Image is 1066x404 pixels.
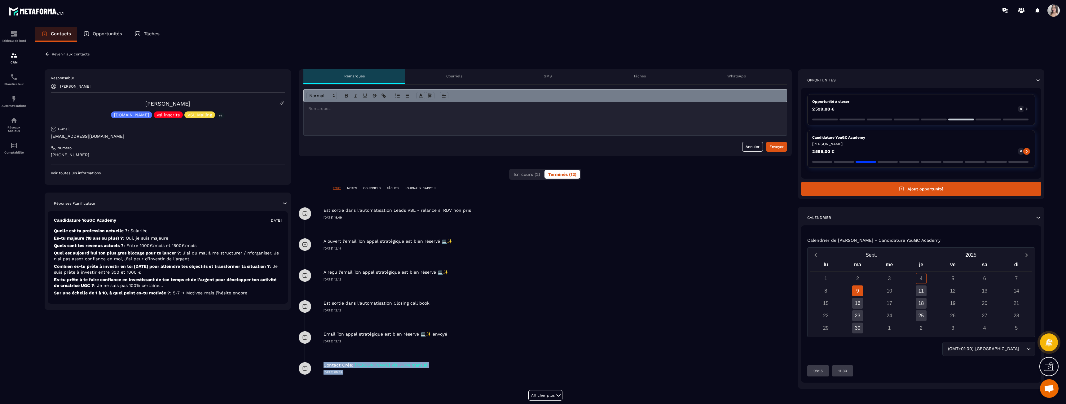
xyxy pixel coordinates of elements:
[35,27,77,42] a: Contacts
[979,298,990,309] div: 20
[51,152,285,158] p: [PHONE_NUMBER]
[324,308,792,313] p: [DATE] 12:12
[947,273,958,284] div: 5
[979,310,990,321] div: 27
[852,285,863,296] div: 9
[324,362,353,368] p: Contact Créé:
[548,172,576,177] span: Terminés (12)
[58,127,70,132] p: E-mail
[347,186,357,190] p: NOTES
[820,273,831,284] div: 1
[812,149,835,154] p: 2 599,00 €
[324,246,792,251] p: [DATE] 12:14
[1011,273,1022,284] div: 7
[10,95,18,102] img: automations
[128,228,148,233] span: : Salariée
[128,27,166,42] a: Tâches
[93,31,122,37] p: Opportunités
[528,390,562,401] button: Afficher plus
[812,135,1030,140] p: Candidature YouGC Academy
[852,310,863,321] div: 23
[446,74,462,79] p: Courriels
[10,73,18,81] img: scheduler
[2,82,26,86] p: Planificateur
[114,113,149,117] p: [DOMAIN_NAME]
[916,310,927,321] div: 25
[884,285,895,296] div: 10
[324,207,471,213] p: Est sortie dans l’automatisation Leads VSL - relance si RDV non pris
[874,260,905,271] div: me
[1011,298,1022,309] div: 21
[742,142,763,152] button: Annuler
[2,104,26,107] p: Automatisations
[217,112,225,119] p: +4
[324,300,429,306] p: Est sortie dans l’automatisation Closing call book
[405,186,436,190] p: JOURNAUX D'APPELS
[947,310,958,321] div: 26
[810,251,822,259] button: Previous month
[145,100,190,107] a: [PERSON_NAME]
[947,285,958,296] div: 12
[921,250,1021,260] button: Open years overlay
[807,215,831,220] p: Calendrier
[979,273,990,284] div: 6
[2,47,26,69] a: formationformationCRM
[2,25,26,47] a: formationformationTableau de bord
[77,27,128,42] a: Opportunités
[2,61,26,64] p: CRM
[852,273,863,284] div: 2
[820,323,831,333] div: 29
[884,273,895,284] div: 3
[1040,379,1059,398] a: Ouvrir le chat
[2,90,26,112] a: automationsautomationsAutomatisations
[2,39,26,42] p: Tableau de bord
[10,142,18,149] img: accountant
[1020,149,1022,154] p: 0
[51,31,71,37] p: Contacts
[633,74,646,79] p: Tâches
[838,368,847,373] p: 11:30
[801,182,1041,196] button: Ajout opportunité
[123,236,168,241] span: : Oui, je suis majeure
[820,285,831,296] div: 8
[54,228,282,234] p: Quelle est ta profession actuelle ?
[812,107,835,111] p: 2 599,00 €
[946,345,1020,352] span: (GMT+01:00) [GEOGRAPHIC_DATA]
[157,113,180,117] p: vsl inscrits
[842,260,873,271] div: ma
[54,235,282,241] p: Es-tu majeure (18 ans ou plus) ?
[324,215,792,220] p: [DATE] 15:49
[10,117,18,124] img: social-network
[1011,285,1022,296] div: 14
[324,277,792,282] p: [DATE] 12:12
[810,260,842,271] div: lu
[905,260,937,271] div: je
[852,298,863,309] div: 16
[884,310,895,321] div: 24
[1011,323,1022,333] div: 5
[810,273,1032,333] div: Calendar days
[144,31,160,37] p: Tâches
[9,6,64,17] img: logo
[324,269,448,275] p: A reçu l’email Ton appel stratégique est bien réservé 💻✨
[2,69,26,90] a: schedulerschedulerPlanificateur
[54,201,95,206] p: Réponses Planificateur
[170,290,247,295] span: : 5-7 → Motivée mais j’hésite encore
[979,285,990,296] div: 13
[324,370,792,375] p: [DATE] 09:59
[852,323,863,333] div: 30
[812,99,1030,104] p: Opportunité à closer
[270,218,282,223] p: [DATE]
[124,243,196,248] span: : Entre 1000€/mois et 1500€/mois
[1001,260,1032,271] div: di
[807,238,940,243] p: Calendrier de [PERSON_NAME] - Candidature YouGC Academy
[916,298,927,309] div: 18
[2,151,26,154] p: Comptabilité
[54,243,282,249] p: Quels sont tes revenus actuels ?
[820,310,831,321] div: 22
[10,52,18,59] img: formation
[54,263,282,275] p: Combien es-tu prête à investir en toi [DATE] pour atteindre tes objectifs et transformer ta situa...
[884,298,895,309] div: 17
[2,126,26,132] p: Réseaux Sociaux
[813,368,823,373] p: 08:15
